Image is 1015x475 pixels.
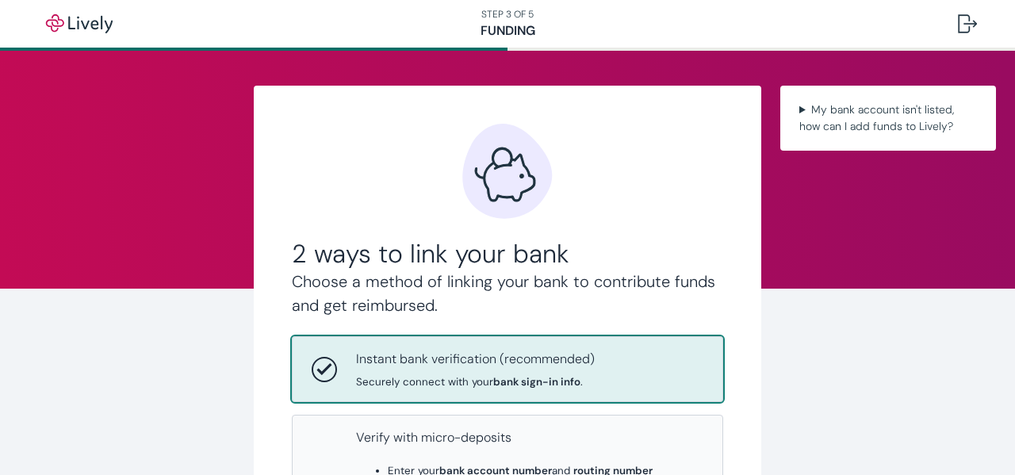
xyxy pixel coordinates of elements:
[312,357,337,382] svg: Instant bank verification
[293,337,722,401] button: Instant bank verificationInstant bank verification (recommended)Securely connect with yourbank si...
[793,98,983,138] summary: My bank account isn't listed, how can I add funds to Lively?
[356,350,595,369] p: Instant bank verification (recommended)
[292,270,723,317] h4: Choose a method of linking your bank to contribute funds and get reimbursed.
[292,238,723,270] h2: 2 ways to link your bank
[493,375,580,389] strong: bank sign-in info
[35,14,124,33] img: Lively
[356,428,703,447] p: Verify with micro-deposits
[945,5,990,43] button: Log out
[356,375,595,389] span: Securely connect with your .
